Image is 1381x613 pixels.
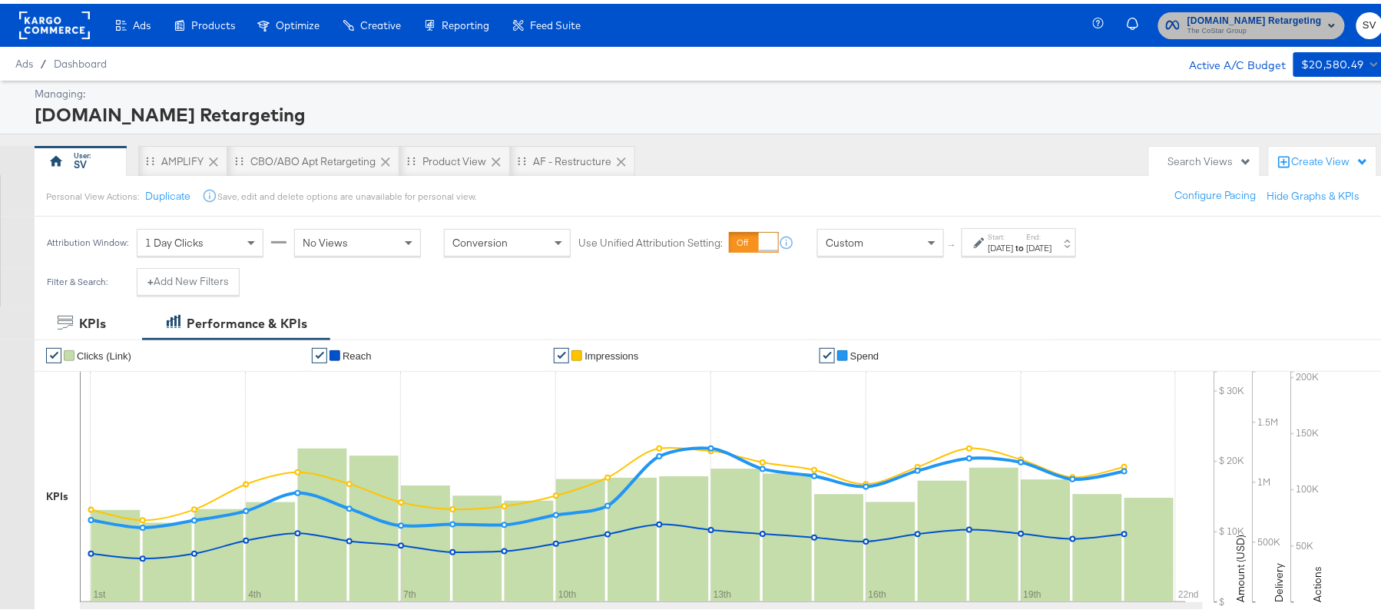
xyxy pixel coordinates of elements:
[1158,8,1345,35] button: [DOMAIN_NAME] RetargetingThe CoStar Group
[407,153,416,161] div: Drag to reorder tab
[530,15,581,28] span: Feed Suite
[35,83,1379,98] div: Managing:
[343,346,372,358] span: Reach
[137,264,240,292] button: +Add New Filters
[161,151,204,165] div: AMPLIFY
[989,238,1014,250] div: [DATE]
[1187,22,1322,34] span: The CoStar Group
[585,346,638,358] span: Impressions
[145,232,204,246] span: 1 Day Clicks
[1292,151,1369,166] div: Create View
[74,154,87,168] div: SV
[46,344,61,360] a: ✔
[46,485,68,500] div: KPIs
[46,234,129,244] div: Attribution Window:
[422,151,486,165] div: Product View
[133,15,151,28] span: Ads
[518,153,526,161] div: Drag to reorder tab
[554,344,569,360] a: ✔
[578,232,723,247] label: Use Unified Attribution Setting:
[303,232,348,246] span: No Views
[1301,51,1364,71] div: $20,580.49
[15,54,33,66] span: Ads
[187,311,307,329] div: Performance & KPIs
[46,273,108,283] div: Filter & Search:
[850,346,879,358] span: Spend
[1267,185,1360,200] button: Hide Graphs & KPIs
[1168,151,1252,165] div: Search Views
[826,232,863,246] span: Custom
[35,98,1379,124] div: [DOMAIN_NAME] Retargeting
[79,311,106,329] div: KPIs
[442,15,489,28] span: Reporting
[217,187,476,199] div: Save, edit and delete options are unavailable for personal view.
[820,344,835,360] a: ✔
[147,270,154,285] strong: +
[312,344,327,360] a: ✔
[1273,559,1287,598] text: Delivery
[452,232,508,246] span: Conversion
[360,15,401,28] span: Creative
[276,15,320,28] span: Optimize
[1014,238,1027,250] strong: to
[1187,9,1322,25] span: [DOMAIN_NAME] Retargeting
[33,54,54,66] span: /
[1363,13,1377,31] span: SV
[191,15,235,28] span: Products
[1173,48,1286,71] div: Active A/C Budget
[250,151,376,165] div: CBO/ABO Apt Retargeting
[146,153,154,161] div: Drag to reorder tab
[1027,228,1052,238] label: End:
[46,187,139,199] div: Personal View Actions:
[235,153,243,161] div: Drag to reorder tab
[1234,531,1248,598] text: Amount (USD)
[533,151,611,165] div: AF - Restructure
[77,346,131,358] span: Clicks (Link)
[1027,238,1052,250] div: [DATE]
[989,228,1014,238] label: Start:
[946,239,960,244] span: ↑
[145,185,190,200] button: Duplicate
[1311,562,1325,598] text: Actions
[54,54,107,66] a: Dashboard
[1164,178,1267,206] button: Configure Pacing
